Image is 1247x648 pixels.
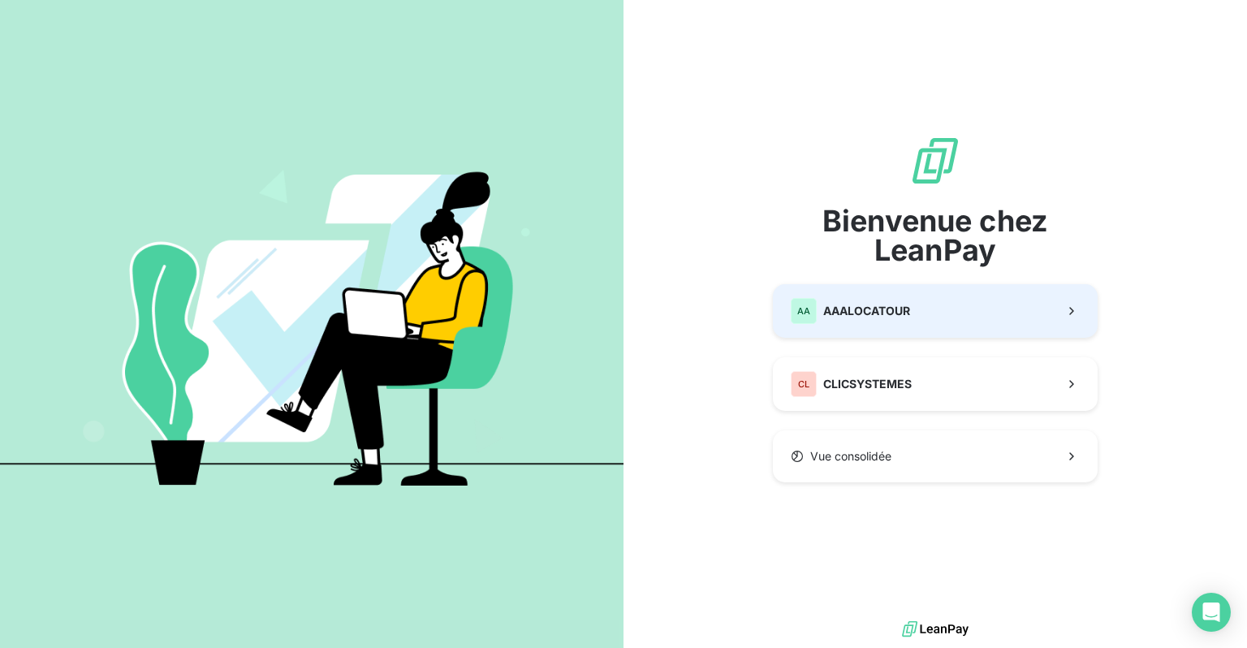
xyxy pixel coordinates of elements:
[773,284,1098,338] button: AAAAALOCATOUR
[810,448,891,464] span: Vue consolidée
[823,303,910,319] span: AAALOCATOUR
[773,206,1098,265] span: Bienvenue chez LeanPay
[791,298,817,324] div: AA
[823,376,912,392] span: CLICSYSTEMES
[909,135,961,187] img: logo sigle
[791,371,817,397] div: CL
[773,357,1098,411] button: CLCLICSYSTEMES
[1192,593,1231,632] div: Open Intercom Messenger
[773,430,1098,482] button: Vue consolidée
[902,617,969,642] img: logo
